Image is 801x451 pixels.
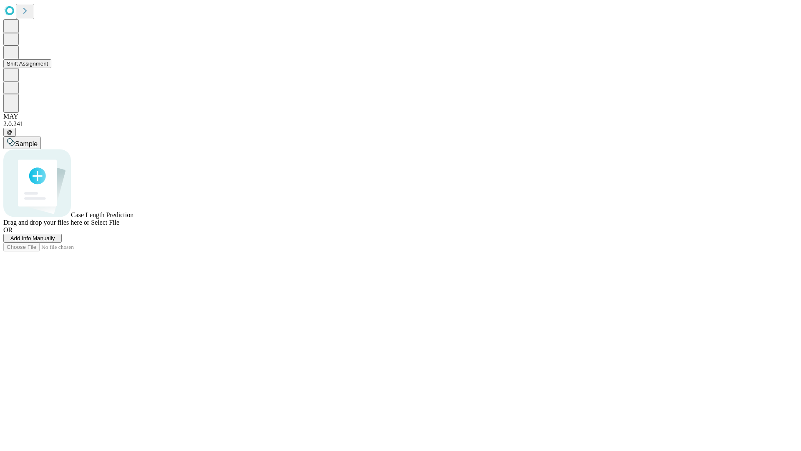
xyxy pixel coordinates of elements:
[71,211,133,218] span: Case Length Prediction
[3,219,89,226] span: Drag and drop your files here or
[7,129,13,135] span: @
[3,137,41,149] button: Sample
[15,140,38,147] span: Sample
[3,113,798,120] div: MAY
[3,59,51,68] button: Shift Assignment
[3,226,13,233] span: OR
[3,234,62,243] button: Add Info Manually
[91,219,119,226] span: Select File
[10,235,55,241] span: Add Info Manually
[3,120,798,128] div: 2.0.241
[3,128,16,137] button: @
